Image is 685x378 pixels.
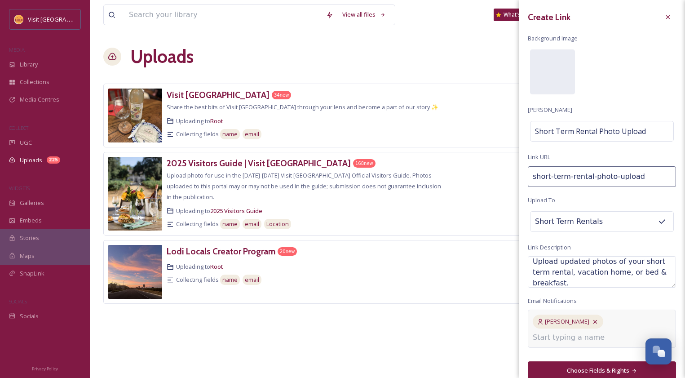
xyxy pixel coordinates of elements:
[108,157,162,231] img: 02ba72ed-9640-4def-b05f-57bda92ce533.jpg
[20,95,59,104] span: Media Centres
[20,78,49,86] span: Collections
[645,338,672,365] button: Open Chat
[20,60,38,69] span: Library
[108,89,162,142] img: 2acd0613-a2e2-43e2-92e9-eabe3dcb039e.jpg
[20,252,35,260] span: Maps
[28,15,97,23] span: Visit [GEOGRAPHIC_DATA]
[176,262,223,271] span: Uploading to
[9,125,28,131] span: COLLECT
[222,220,238,228] span: name
[528,34,578,43] span: Background Image
[20,269,44,278] span: SnapLink
[528,243,571,252] span: Link Description
[528,196,555,205] span: Upload To
[167,103,438,111] span: Share the best bits of Visit [GEOGRAPHIC_DATA] through your lens and become a part of our story ✨
[278,247,297,256] div: 20 new
[130,43,194,70] a: Uploads
[167,171,441,201] span: Upload photo for use in the [DATE]-[DATE] Visit [GEOGRAPHIC_DATA] Official Visitors Guide. Photos...
[528,166,676,187] input: mylink
[338,6,390,23] a: View all files
[167,158,351,169] h3: 2025 Visitors Guide | Visit [GEOGRAPHIC_DATA]
[9,185,30,191] span: WIDGETS
[9,46,25,53] span: MEDIA
[20,199,44,207] span: Galleries
[167,89,270,102] a: Visit [GEOGRAPHIC_DATA]
[528,297,577,305] span: Email Notifications
[545,317,589,326] span: [PERSON_NAME]
[210,262,223,271] a: Root
[176,276,219,284] span: Collecting fields
[20,216,42,225] span: Embeds
[266,220,289,228] span: Location
[167,157,351,170] a: 2025 Visitors Guide | Visit [GEOGRAPHIC_DATA]
[272,91,291,99] div: 34 new
[528,256,676,288] textarea: Upload updated photos of your short term rental, vacation home, or bed & breakfast.
[210,207,262,215] a: 2025 Visitors Guide
[210,117,223,125] a: Root
[528,106,572,114] span: [PERSON_NAME]
[20,234,39,242] span: Stories
[533,332,623,343] input: Start typing a name
[530,212,629,231] input: Search for a folder
[222,276,238,284] span: name
[222,130,238,138] span: name
[167,89,270,100] h3: Visit [GEOGRAPHIC_DATA]
[167,246,275,257] h3: Lodi Locals Creator Program
[535,126,646,137] span: Short Term Rental Photo Upload
[176,117,223,125] span: Uploading to
[245,130,259,138] span: email
[528,11,570,24] h3: Create Link
[14,15,23,24] img: Square%20Social%20Visit%20Lodi.png
[32,363,58,374] a: Privacy Policy
[176,220,219,228] span: Collecting fields
[32,366,58,372] span: Privacy Policy
[124,5,322,25] input: Search your library
[494,9,539,21] a: What's New
[528,153,550,161] span: Link URL
[353,159,376,168] div: 168 new
[245,276,259,284] span: email
[176,207,262,215] span: Uploading to
[9,298,27,305] span: SOCIALS
[20,138,32,147] span: UGC
[108,245,162,299] img: f902a055-b810-4cd2-ac95-4056376f6c03.jpg
[176,130,219,138] span: Collecting fields
[20,156,42,165] span: Uploads
[20,312,39,320] span: Socials
[245,220,259,228] span: email
[47,156,60,164] div: 225
[167,245,275,258] a: Lodi Locals Creator Program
